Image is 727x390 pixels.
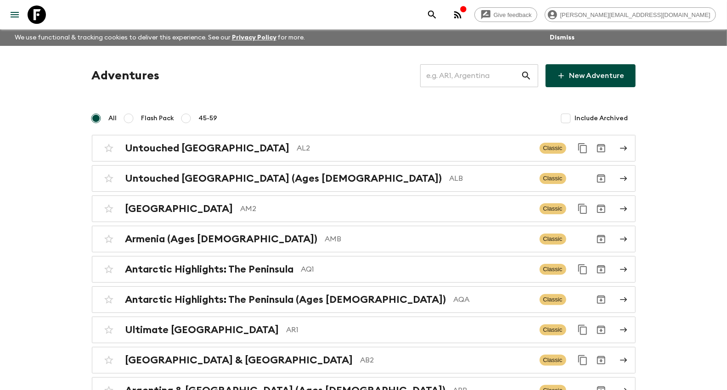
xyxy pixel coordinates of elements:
[92,317,636,343] a: Ultimate [GEOGRAPHIC_DATA]AR1ClassicDuplicate for 45-59Archive
[540,324,566,335] span: Classic
[575,114,628,123] span: Include Archived
[125,294,446,306] h2: Antarctic Highlights: The Peninsula (Ages [DEMOGRAPHIC_DATA])
[125,354,353,366] h2: [GEOGRAPHIC_DATA] & [GEOGRAPHIC_DATA]
[574,200,592,218] button: Duplicate for 45-59
[125,142,290,154] h2: Untouched [GEOGRAPHIC_DATA]
[489,11,537,18] span: Give feedback
[92,256,636,283] a: Antarctic Highlights: The PeninsulaAQ1ClassicDuplicate for 45-59Archive
[540,264,566,275] span: Classic
[592,290,610,309] button: Archive
[92,226,636,252] a: Armenia (Ages [DEMOGRAPHIC_DATA])AMBClassicArchive
[592,200,610,218] button: Archive
[109,114,117,123] span: All
[574,139,592,157] button: Duplicate for 45-59
[125,173,442,184] h2: Untouched [GEOGRAPHIC_DATA] (Ages [DEMOGRAPHIC_DATA])
[199,114,218,123] span: 45-59
[592,169,610,188] button: Archive
[92,135,636,162] a: Untouched [GEOGRAPHIC_DATA]AL2ClassicDuplicate for 45-59Archive
[592,260,610,279] button: Archive
[540,294,566,305] span: Classic
[545,7,716,22] div: [PERSON_NAME][EMAIL_ADDRESS][DOMAIN_NAME]
[420,63,521,89] input: e.g. AR1, Argentina
[592,230,610,248] button: Archive
[11,29,309,46] p: We use functional & tracking cookies to deliver this experience. See our for more.
[592,351,610,369] button: Archive
[574,260,592,279] button: Duplicate for 45-59
[540,173,566,184] span: Classic
[555,11,716,18] span: [PERSON_NAME][EMAIL_ADDRESS][DOMAIN_NAME]
[450,173,532,184] p: ALB
[423,6,441,24] button: search adventures
[92,165,636,192] a: Untouched [GEOGRAPHIC_DATA] (Ages [DEMOGRAPHIC_DATA])ALBClassicArchive
[92,195,636,222] a: [GEOGRAPHIC_DATA]AM2ClassicDuplicate for 45-59Archive
[547,31,577,44] button: Dismiss
[125,263,294,275] h2: Antarctic Highlights: The Peninsula
[232,34,276,41] a: Privacy Policy
[540,355,566,366] span: Classic
[540,234,566,245] span: Classic
[141,114,175,123] span: Flash Pack
[301,264,532,275] p: AQ1
[361,355,532,366] p: AB2
[592,321,610,339] button: Archive
[454,294,532,305] p: AQA
[125,203,233,215] h2: [GEOGRAPHIC_DATA]
[325,234,532,245] p: AMB
[540,143,566,154] span: Classic
[574,321,592,339] button: Duplicate for 45-59
[574,351,592,369] button: Duplicate for 45-59
[297,143,532,154] p: AL2
[92,286,636,313] a: Antarctic Highlights: The Peninsula (Ages [DEMOGRAPHIC_DATA])AQAClassicArchive
[474,7,537,22] a: Give feedback
[6,6,24,24] button: menu
[125,324,279,336] h2: Ultimate [GEOGRAPHIC_DATA]
[241,203,532,214] p: AM2
[287,324,532,335] p: AR1
[125,233,318,245] h2: Armenia (Ages [DEMOGRAPHIC_DATA])
[546,64,636,87] a: New Adventure
[92,347,636,373] a: [GEOGRAPHIC_DATA] & [GEOGRAPHIC_DATA]AB2ClassicDuplicate for 45-59Archive
[540,203,566,214] span: Classic
[92,67,160,85] h1: Adventures
[592,139,610,157] button: Archive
